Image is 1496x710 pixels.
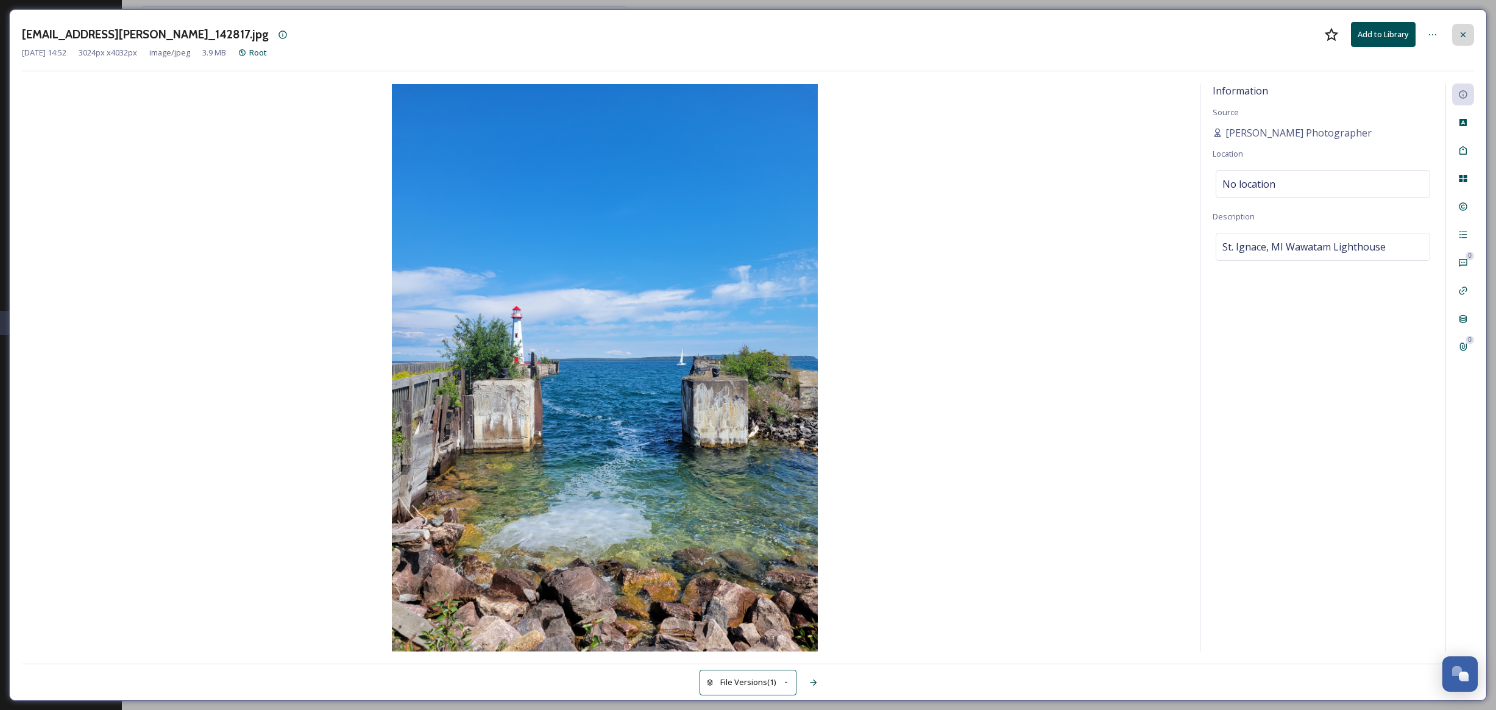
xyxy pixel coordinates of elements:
[1442,656,1478,692] button: Open Chat
[1225,126,1372,140] span: [PERSON_NAME] Photographer
[1351,22,1416,47] button: Add to Library
[202,47,226,59] span: 3.9 MB
[22,84,1188,651] img: mara.schoenborn%40gmail.com-20220814_142817.jpg
[1213,107,1239,118] span: Source
[22,26,269,43] h3: [EMAIL_ADDRESS][PERSON_NAME]_142817.jpg
[1213,211,1255,222] span: Description
[1222,240,1386,254] span: St. Ignace, MI Wawatam Lighthouse
[700,670,797,695] button: File Versions(1)
[22,47,66,59] span: [DATE] 14:52
[79,47,137,59] span: 3024 px x 4032 px
[1213,84,1268,98] span: Information
[149,47,190,59] span: image/jpeg
[1466,336,1474,344] div: 0
[1213,148,1243,159] span: Location
[1222,177,1275,191] span: No location
[1466,252,1474,260] div: 0
[249,47,267,58] span: Root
